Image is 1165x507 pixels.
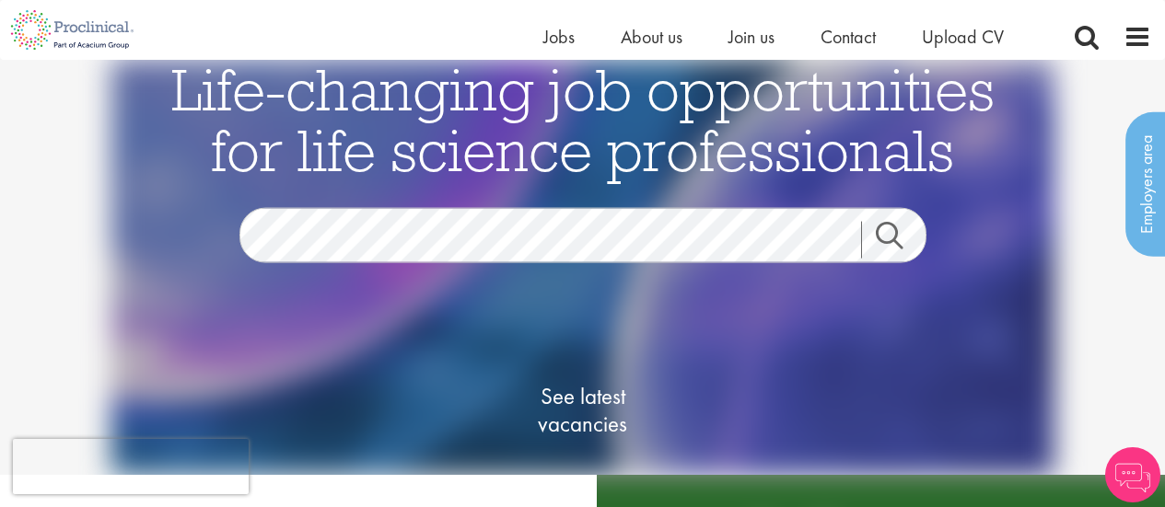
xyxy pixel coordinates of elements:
[728,25,775,49] a: Join us
[861,222,940,259] a: Job search submit button
[13,439,249,494] iframe: reCAPTCHA
[1105,447,1160,502] img: Chatbot
[922,25,1004,49] a: Upload CV
[821,25,876,49] a: Contact
[491,383,675,438] span: See latest vacancies
[543,25,575,49] a: Jobs
[621,25,682,49] a: About us
[171,52,995,187] span: Life-changing job opportunities for life science professionals
[111,60,1054,475] img: candidate home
